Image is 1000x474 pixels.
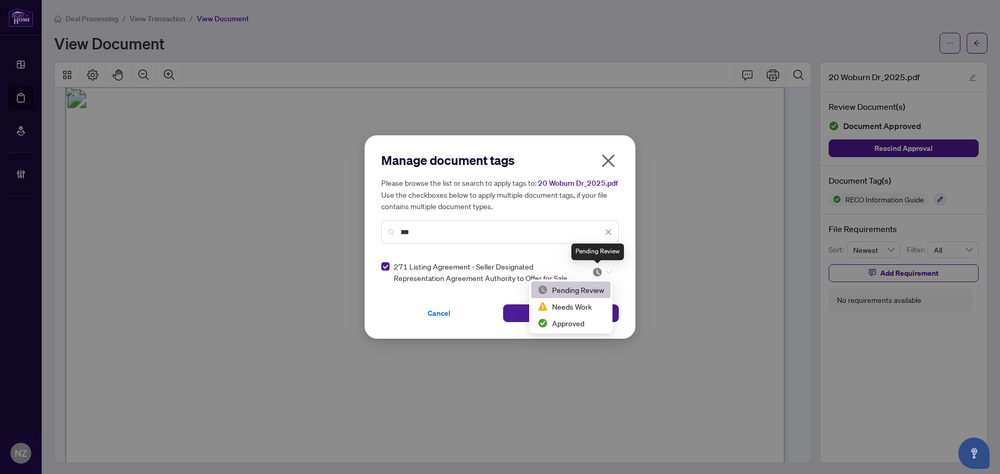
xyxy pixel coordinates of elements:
[428,305,451,322] span: Cancel
[537,284,604,296] div: Pending Review
[592,267,603,277] img: status
[571,244,624,260] div: Pending Review
[381,304,497,322] button: Cancel
[394,261,580,284] span: 271 Listing Agreement - Seller Designated Representation Agreement Authority to Offer for Sale
[605,228,612,236] span: close
[537,317,604,329] div: Approved
[381,152,619,169] h2: Manage document tags
[538,178,618,188] span: 20 Woburn Dr_2025.pdf
[592,267,612,277] span: Pending Review
[600,152,617,169] span: close
[531,298,610,315] div: Needs Work
[381,177,619,212] h5: Please browse the list or search to apply tags to: Use the checkboxes below to apply multiple doc...
[958,438,990,469] button: Open asap
[537,285,548,295] img: status
[537,301,548,312] img: status
[531,315,610,331] div: Approved
[503,304,619,322] button: Save
[537,318,548,328] img: status
[531,281,610,298] div: Pending Review
[537,301,604,312] div: Needs Work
